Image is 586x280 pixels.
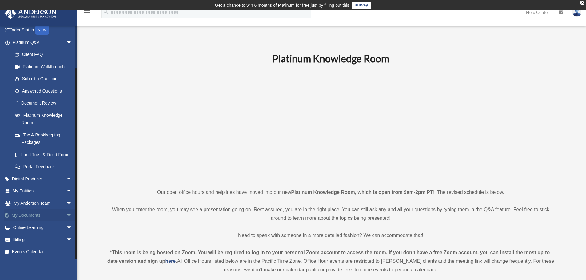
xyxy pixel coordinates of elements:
[215,2,349,9] div: Get a chance to win 6 months of Platinum for free just by filling out this
[83,11,90,16] a: menu
[9,61,82,73] a: Platinum Walkthrough
[9,85,82,97] a: Answered Questions
[9,49,82,61] a: Client FAQ
[580,1,584,5] div: close
[9,161,82,173] a: Portal Feedback
[35,26,49,35] div: NEW
[107,250,552,264] strong: *This room is being hosted on Zoom. You will be required to log in to your personal Zoom account ...
[66,209,78,222] span: arrow_drop_down
[106,205,556,223] p: When you enter the room, you may see a presentation going on. Rest assured, you are in the right ...
[106,188,556,197] p: Our open office hours and helplines have moved into our new ! The revised schedule is below.
[291,190,433,195] strong: Platinum Knowledge Room, which is open from 9am-2pm PT
[4,221,82,234] a: Online Learningarrow_drop_down
[9,73,82,85] a: Submit a Question
[66,185,78,198] span: arrow_drop_down
[106,231,556,240] p: Need to speak with someone in a more detailed fashion? We can accommodate that!
[106,248,556,274] div: All Office Hours listed below are in the Pacific Time Zone. Office Hour events are restricted to ...
[176,258,177,264] strong: .
[4,234,82,246] a: Billingarrow_drop_down
[66,197,78,210] span: arrow_drop_down
[66,234,78,246] span: arrow_drop_down
[66,221,78,234] span: arrow_drop_down
[272,53,389,65] b: Platinum Knowledge Room
[4,24,82,37] a: Order StatusNEW
[4,36,82,49] a: Platinum Q&Aarrow_drop_down
[4,209,82,222] a: My Documentsarrow_drop_down
[9,148,82,161] a: Land Trust & Deed Forum
[66,36,78,49] span: arrow_drop_down
[103,8,110,15] i: search
[66,173,78,185] span: arrow_drop_down
[83,9,90,16] i: menu
[4,185,82,197] a: My Entitiesarrow_drop_down
[572,8,581,17] img: User Pic
[4,197,82,209] a: My Anderson Teamarrow_drop_down
[4,173,82,185] a: Digital Productsarrow_drop_down
[9,129,82,148] a: Tax & Bookkeeping Packages
[9,109,78,129] a: Platinum Knowledge Room
[3,7,58,19] img: Anderson Advisors Platinum Portal
[4,246,82,258] a: Events Calendar
[238,73,423,177] iframe: 231110_Toby_KnowledgeRoom
[165,258,176,264] a: here
[352,2,371,9] a: survey
[9,97,82,109] a: Document Review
